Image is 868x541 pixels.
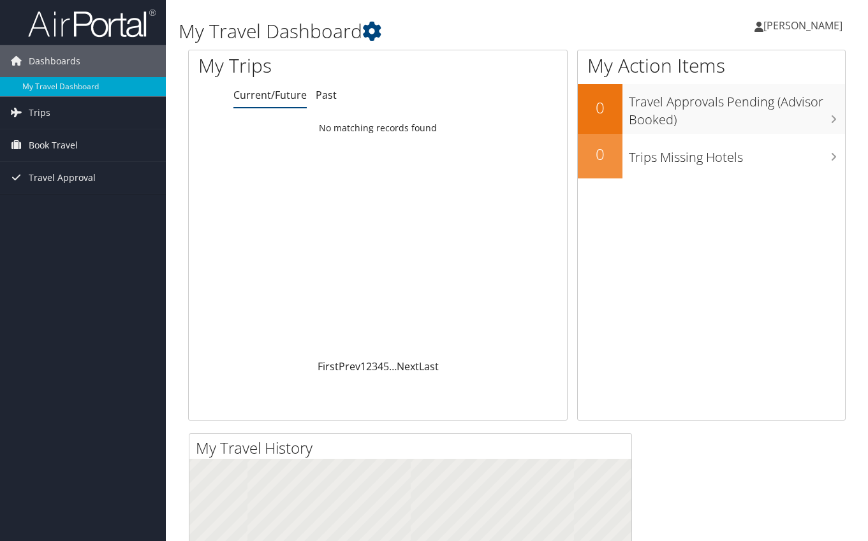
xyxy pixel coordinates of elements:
[29,129,78,161] span: Book Travel
[233,88,307,102] a: Current/Future
[578,97,622,119] h2: 0
[754,6,855,45] a: [PERSON_NAME]
[419,359,439,373] a: Last
[389,359,397,373] span: …
[29,162,96,194] span: Travel Approval
[198,52,400,79] h1: My Trips
[339,359,360,373] a: Prev
[578,134,845,178] a: 0Trips Missing Hotels
[372,359,378,373] a: 3
[179,18,629,45] h1: My Travel Dashboard
[629,142,845,166] h3: Trips Missing Hotels
[397,359,419,373] a: Next
[383,359,389,373] a: 5
[28,8,156,38] img: airportal-logo.png
[29,45,80,77] span: Dashboards
[629,87,845,129] h3: Travel Approvals Pending (Advisor Booked)
[29,97,50,129] span: Trips
[578,84,845,133] a: 0Travel Approvals Pending (Advisor Booked)
[763,18,842,32] span: [PERSON_NAME]
[318,359,339,373] a: First
[316,88,337,102] a: Past
[189,117,567,140] td: No matching records found
[578,52,845,79] h1: My Action Items
[378,359,383,373] a: 4
[366,359,372,373] a: 2
[578,143,622,165] h2: 0
[196,437,631,459] h2: My Travel History
[360,359,366,373] a: 1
